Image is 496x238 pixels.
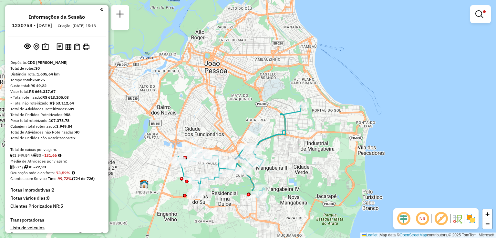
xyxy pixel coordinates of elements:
[10,203,103,209] h4: Clientes Priorizados NR:
[485,220,490,228] span: −
[37,72,60,76] strong: 1.605,64 km
[10,129,103,135] div: Total de Atividades não Roteirizadas:
[64,112,70,117] strong: 958
[10,170,55,175] span: Ocupação média da frota:
[72,171,75,175] em: Média calculada utilizando a maior ocupação (%Peso ou %Cubagem) de cada rota da sessão. Rotas cro...
[71,135,76,140] strong: 57
[466,213,476,224] img: Exibir/Ocultar setores
[72,176,95,181] strong: (724 de 726)
[32,42,41,52] button: Centralizar mapa no depósito ou ponto de apoio
[483,10,486,13] span: Filtro Ativo
[234,155,243,163] img: 311 UDC Full João Pessoa
[52,187,54,193] strong: 2
[32,154,36,157] i: Total de rotas
[29,14,85,20] h4: Informações da Sessão
[10,147,103,153] div: Total de caixas por viagem:
[10,60,103,65] div: Depósito:
[60,203,63,209] strong: 5
[415,211,430,226] span: Ocultar NR
[10,65,103,71] div: Total de rotas:
[482,219,492,229] a: Zoom out
[58,176,72,181] strong: 99,72%
[10,195,103,201] h4: Rotas vários dias:
[10,153,103,158] div: 3.949,84 / 30 =
[56,170,70,175] strong: 73,59%
[10,154,14,157] i: Cubagem total roteirizado
[81,42,91,52] button: Imprimir Rotas
[10,158,103,164] div: Média de Atividades por viagem:
[10,71,103,77] div: Distância Total:
[24,165,28,169] i: Total de rotas
[79,232,103,237] h4: Recargas: 0
[100,6,103,13] a: Clique aqui para minimizar o painel
[452,213,462,224] img: Fluxo de ruas
[56,124,72,129] strong: 3.949,84
[10,135,103,141] div: Total de Pedidos não Roteirizados:
[49,118,69,123] strong: 107.378,78
[10,232,22,237] a: Rotas
[23,42,32,52] button: Exibir sessão original
[10,77,103,83] div: Tempo total:
[378,233,379,237] span: |
[140,180,148,188] img: CDD João Pessoa
[75,130,79,134] strong: 40
[473,8,488,21] a: Exibir filtros
[27,60,67,65] strong: CDD [PERSON_NAME]
[10,94,103,100] div: - Total roteirizado:
[64,42,73,51] button: Visualizar relatório de Roteirização
[55,42,64,52] button: Logs desbloquear sessão
[35,66,40,71] strong: 30
[44,153,57,158] strong: 131,66
[10,83,103,89] div: Custo total:
[55,23,98,29] div: Criação: [DATE] 15:13
[10,100,103,106] div: - Total não roteirizado:
[360,233,496,238] div: Map data © contributors,© 2025 TomTom, Microsoft
[114,8,127,22] a: Nova sessão e pesquisa
[41,42,50,52] button: Painel de Sugestão
[58,154,61,157] i: Meta Caixas/viagem: 146,45 Diferença: -14,79
[10,106,103,112] div: Total de Atividades Roteirizadas:
[10,165,14,169] i: Total de Atividades
[47,195,49,201] strong: 0
[396,211,411,226] span: Ocultar deslocamento
[10,164,103,170] div: 687 / 30 =
[42,95,69,100] strong: R$ 613.205,03
[30,83,46,88] strong: R$ 49,22
[10,124,103,129] div: Cubagem total roteirizado:
[50,101,74,105] strong: R$ 53.112,64
[10,176,58,181] span: Clientes com Service Time:
[73,42,81,52] button: Visualizar Romaneio
[10,112,103,118] div: Total de Pedidos Roteirizados:
[10,118,103,124] div: Peso total roteirizado:
[140,180,149,188] img: FAD CDD João Pessoa
[10,225,103,231] h4: Lista de veículos
[67,106,74,111] strong: 687
[10,217,103,223] h4: Transportadoras
[10,89,103,94] div: Valor total:
[433,211,449,226] span: Exibir rótulo
[29,89,56,94] strong: R$ 666.317,67
[485,210,490,218] span: +
[12,23,52,28] h6: 1230758 - [DATE]
[482,209,492,219] a: Zoom in
[36,164,46,169] strong: 22,90
[32,77,45,82] strong: 260:25
[362,233,377,237] a: Leaflet
[400,233,427,237] a: OpenStreetMap
[10,187,103,193] h4: Rotas improdutivas:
